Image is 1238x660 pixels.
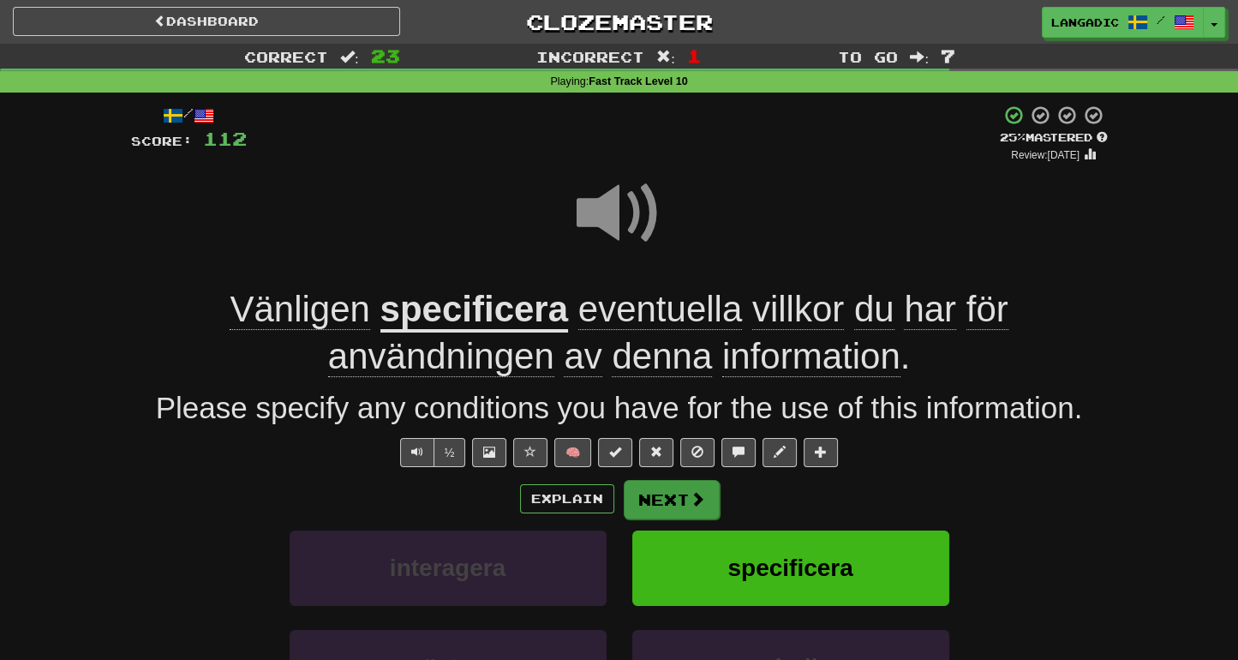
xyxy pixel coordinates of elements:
span: specificera [727,555,852,581]
button: Play sentence audio (ctl+space) [400,438,434,467]
span: för [966,289,1008,330]
span: har [904,289,956,330]
button: Next [624,480,720,519]
span: 7 [941,45,955,66]
span: : [910,50,929,64]
span: / [1157,14,1165,26]
span: Incorrect [536,48,644,65]
small: Review: [DATE] [1011,149,1080,161]
span: 112 [203,128,247,149]
u: specificera [380,289,568,333]
button: 🧠 [554,438,591,467]
span: av [564,336,601,377]
span: langadic [1051,15,1119,30]
span: 23 [371,45,400,66]
span: information [722,336,900,377]
span: To go [838,48,898,65]
button: Show image (alt+x) [472,438,506,467]
button: Discuss sentence (alt+u) [721,438,756,467]
span: villkor [752,289,844,330]
span: Correct [244,48,328,65]
button: specificera [632,531,949,605]
button: ½ [434,438,466,467]
button: interagera [290,531,607,605]
span: : [340,50,359,64]
span: interagera [390,555,505,581]
button: Explain [520,484,614,513]
span: 25 % [1000,130,1026,144]
span: . [328,289,1008,377]
div: / [131,105,247,126]
span: denna [612,336,712,377]
button: Favorite sentence (alt+f) [513,438,547,467]
button: Ignore sentence (alt+i) [680,438,715,467]
span: du [854,289,894,330]
a: langadic / [1042,7,1204,38]
button: Edit sentence (alt+d) [763,438,797,467]
span: Vänligen [230,289,369,330]
span: : [656,50,675,64]
button: Add to collection (alt+a) [804,438,838,467]
span: Score: [131,134,193,148]
span: användningen [328,336,554,377]
a: Dashboard [13,7,400,36]
span: 1 [687,45,702,66]
button: Reset to 0% Mastered (alt+r) [639,438,673,467]
span: eventuella [578,289,742,330]
a: Clozemaster [426,7,813,37]
div: Mastered [1000,130,1108,146]
button: Set this sentence to 100% Mastered (alt+m) [598,438,632,467]
strong: Fast Track Level 10 [589,75,688,87]
div: Please specify any conditions you have for the use of this information. [131,387,1108,429]
div: Text-to-speech controls [397,438,466,467]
